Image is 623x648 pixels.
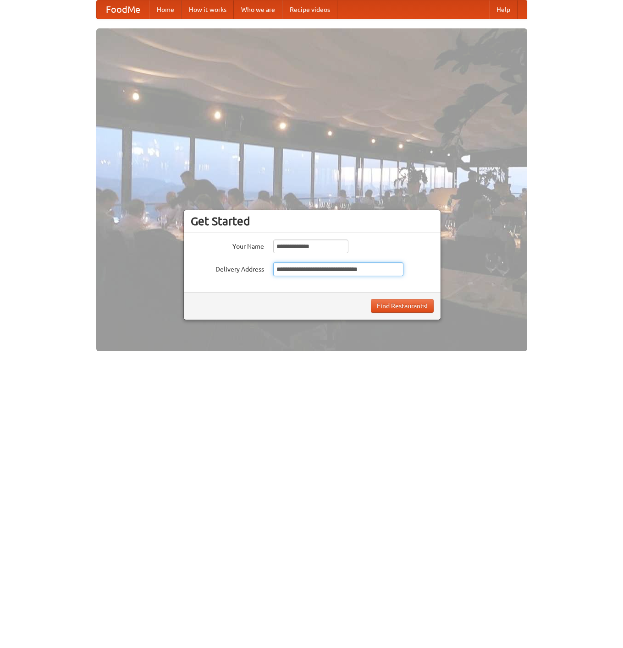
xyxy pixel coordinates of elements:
a: Who we are [234,0,282,19]
h3: Get Started [191,214,434,228]
label: Your Name [191,240,264,251]
a: Home [149,0,182,19]
a: Recipe videos [282,0,337,19]
a: How it works [182,0,234,19]
a: FoodMe [97,0,149,19]
label: Delivery Address [191,262,264,274]
a: Help [489,0,518,19]
button: Find Restaurants! [371,299,434,313]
